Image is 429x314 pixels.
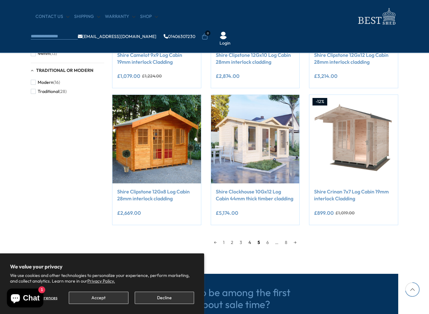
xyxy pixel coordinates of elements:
[236,238,245,247] a: 3
[78,34,156,39] a: [EMAIL_ADDRESS][DOMAIN_NAME]
[136,286,293,311] h3: Do you want to be among the first to know about sale time?
[216,73,240,78] ins: £2,874.00
[38,51,50,56] span: 44mm
[74,14,100,20] a: Shipping
[142,74,162,78] del: £1,224.00
[31,49,57,58] button: 44mm
[87,278,115,284] a: Privacy Policy.
[117,188,196,202] a: Shire Clipstone 12Gx8 Log Cabin 28mm interlock cladding
[282,238,291,247] a: 8
[205,30,210,36] span: 0
[220,238,228,247] a: 1
[35,14,69,20] a: CONTACT US
[164,34,195,39] a: 01406307230
[59,89,67,94] span: (28)
[312,98,327,106] div: -12%
[314,210,334,215] ins: £899.00
[309,95,398,183] img: Shire Crinan 7x7 Log Cabin 19mm interlock Cladding - Best Shed
[314,73,338,78] ins: £3,214.00
[211,95,300,183] img: Shire Clockhouse 10Gx12 Log Cabin 44mm thick timber cladding - Best Shed
[291,238,300,247] a: →
[335,211,355,215] del: £1,019.00
[31,87,67,96] button: Traditional
[354,6,398,27] img: logo
[216,210,238,215] ins: £5,174.00
[112,95,201,183] img: Shire Clipstone 12Gx8 Log Cabin 28mm interlock cladding - Best Shed
[135,292,194,304] button: Decline
[220,40,231,46] a: Login
[36,68,93,73] span: Traditional or Modern
[254,238,263,247] a: 5
[140,14,158,20] a: Shop
[105,14,135,20] a: Warranty
[245,238,254,247] span: 4
[202,34,208,40] a: 0
[211,238,220,247] a: ←
[10,273,194,284] p: We use cookies and other technologies to personalize your experience, perform marketing, and coll...
[263,238,272,247] a: 6
[38,89,59,94] span: Traditional
[117,51,196,66] a: Shire Camelot 9x9 Log Cabin 19mm interlock Cladding
[31,78,60,87] button: Modern
[220,32,227,39] img: User Icon
[53,80,60,85] span: (16)
[10,263,194,270] h2: We value your privacy
[272,238,282,247] span: …
[314,51,393,66] a: Shire Clipstone 12Gx12 Log Cabin 28mm interlock cladding
[228,238,236,247] a: 2
[50,51,57,56] span: (13)
[216,51,295,66] a: Shire Clipstone 12Gx10 Log Cabin 28mm interlock cladding
[5,289,45,309] inbox-online-store-chat: Shopify online store chat
[216,188,295,202] a: Shire Clockhouse 10Gx12 Log Cabin 44mm thick timber cladding
[117,73,140,78] ins: £1,079.00
[117,210,141,215] ins: £2,669.00
[69,292,128,304] button: Accept
[38,80,53,85] span: Modern
[314,188,393,202] a: Shire Crinan 7x7 Log Cabin 19mm interlock Cladding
